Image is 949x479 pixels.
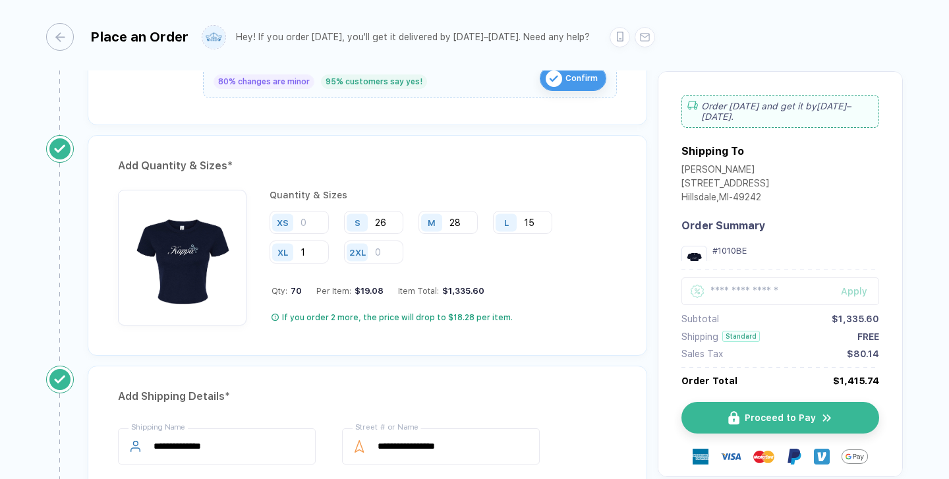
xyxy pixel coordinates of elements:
div: $19.08 [351,286,384,296]
img: user profile [202,26,225,49]
div: Standard [722,331,760,342]
div: XL [277,247,288,257]
div: $1,335.60 [837,260,879,269]
span: 70 [287,286,302,296]
div: [STREET_ADDRESS] [681,178,769,192]
span: Proceed to Pay [745,412,816,423]
div: Add Quantity & Sizes [118,155,617,177]
span: Confirm [565,68,598,89]
div: Order Summary [681,219,879,232]
img: 757dd7b9-10dd-4822-8f95-4a4cfcf98a3b_nt_front_1757201652787.jpg [125,196,240,312]
div: [PERSON_NAME] [681,164,769,178]
div: Quantity & Sizes [270,190,617,200]
img: icon [728,411,739,425]
div: $1,335.60 [832,314,879,324]
img: visa [720,446,741,467]
div: Hillsdale , MI - 49242 [681,192,769,206]
div: Shipping To [681,145,744,157]
div: 95% customers say yes! [321,74,427,89]
button: iconConfirm [540,66,606,91]
div: $19.08 [735,260,764,269]
div: 80% changes are minor [214,74,314,89]
div: Apply [841,286,879,296]
button: Apply [824,277,879,305]
div: L [504,217,509,227]
div: If you order 2 more, the price will drop to $18.28 per item. [282,312,513,323]
img: Paypal [786,449,802,465]
img: Venmo [814,449,830,465]
div: Order Total [681,376,737,386]
div: Item Total: [398,286,484,296]
div: 2XL [349,247,366,257]
div: $1,335.60 [439,286,484,296]
div: Shipping [681,331,718,342]
div: Subtotal [681,314,719,324]
img: icon [821,412,833,424]
div: Add Shipping Details [118,386,617,407]
div: FREE [857,331,879,342]
div: $1,415.74 [833,376,879,386]
button: iconProceed to Payicon [681,402,879,434]
div: XS [277,217,289,227]
img: 757dd7b9-10dd-4822-8f95-4a4cfcf98a3b_nt_front_1757201652787.jpg [685,249,704,268]
div: $80.14 [847,349,879,359]
div: Per Item: [316,286,384,296]
div: Place an Order [90,29,188,45]
div: Order [DATE] and get it by [DATE]–[DATE] . [681,95,879,128]
img: GPay [842,443,868,470]
img: master-card [753,446,774,467]
div: Hey! If you order [DATE], you'll get it delivered by [DATE]–[DATE]. Need any help? [236,32,590,43]
img: icon [546,70,562,87]
div: 70 [712,260,723,269]
div: x [726,260,733,269]
div: Sales Tax [681,349,723,359]
div: M [428,217,436,227]
div: S [355,217,360,227]
div: #1010BE [712,246,879,256]
div: Qty: [272,286,302,296]
img: express [693,449,708,465]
